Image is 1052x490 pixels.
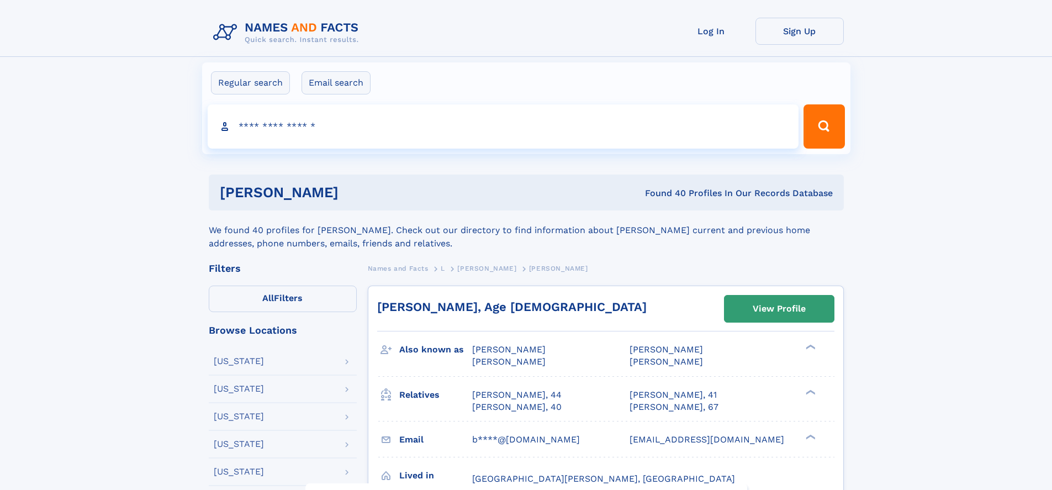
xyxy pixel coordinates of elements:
label: Filters [209,286,357,312]
a: Names and Facts [368,261,429,275]
div: Browse Locations [209,325,357,335]
div: ❯ [803,388,816,396]
div: [US_STATE] [214,412,264,421]
span: L [441,265,445,272]
div: [US_STATE] [214,357,264,366]
button: Search Button [803,104,844,149]
label: Regular search [211,71,290,94]
span: [PERSON_NAME] [630,344,703,355]
a: [PERSON_NAME], 67 [630,401,718,413]
h3: Relatives [399,386,472,404]
div: Filters [209,264,357,273]
h3: Email [399,430,472,449]
span: [PERSON_NAME] [457,265,516,272]
div: We found 40 profiles for [PERSON_NAME]. Check out our directory to find information about [PERSON... [209,210,844,250]
input: search input [208,104,799,149]
a: View Profile [725,296,834,322]
img: Logo Names and Facts [209,18,368,48]
h3: Also known as [399,340,472,359]
a: Sign Up [755,18,844,45]
span: All [262,293,274,303]
div: View Profile [753,296,806,322]
a: [PERSON_NAME], 40 [472,401,562,413]
div: Found 40 Profiles In Our Records Database [491,187,833,199]
a: Log In [667,18,755,45]
span: [PERSON_NAME] [630,356,703,367]
a: L [441,261,445,275]
a: [PERSON_NAME] [457,261,516,275]
div: ❯ [803,433,816,440]
span: [PERSON_NAME] [472,344,546,355]
label: Email search [302,71,371,94]
span: [EMAIL_ADDRESS][DOMAIN_NAME] [630,434,784,445]
div: [US_STATE] [214,384,264,393]
h1: [PERSON_NAME] [220,186,492,199]
div: [US_STATE] [214,467,264,476]
span: [PERSON_NAME] [472,356,546,367]
span: [PERSON_NAME] [529,265,588,272]
div: [US_STATE] [214,440,264,449]
span: [GEOGRAPHIC_DATA][PERSON_NAME], [GEOGRAPHIC_DATA] [472,473,735,484]
a: [PERSON_NAME], 44 [472,389,562,401]
a: [PERSON_NAME], Age [DEMOGRAPHIC_DATA] [377,300,647,314]
div: ❯ [803,344,816,351]
h3: Lived in [399,466,472,485]
a: [PERSON_NAME], 41 [630,389,717,401]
